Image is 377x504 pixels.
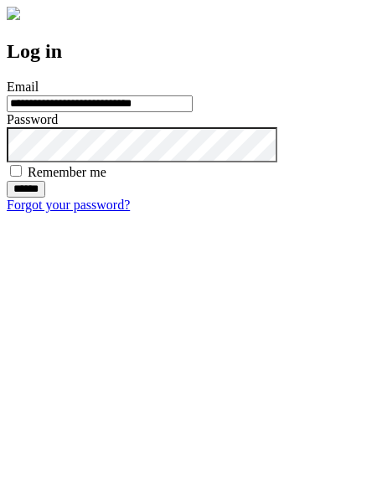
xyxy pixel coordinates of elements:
[7,7,20,20] img: logo-4e3dc11c47720685a147b03b5a06dd966a58ff35d612b21f08c02c0306f2b779.png
[28,165,106,179] label: Remember me
[7,198,130,212] a: Forgot your password?
[7,80,39,94] label: Email
[7,112,58,126] label: Password
[7,40,370,63] h2: Log in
